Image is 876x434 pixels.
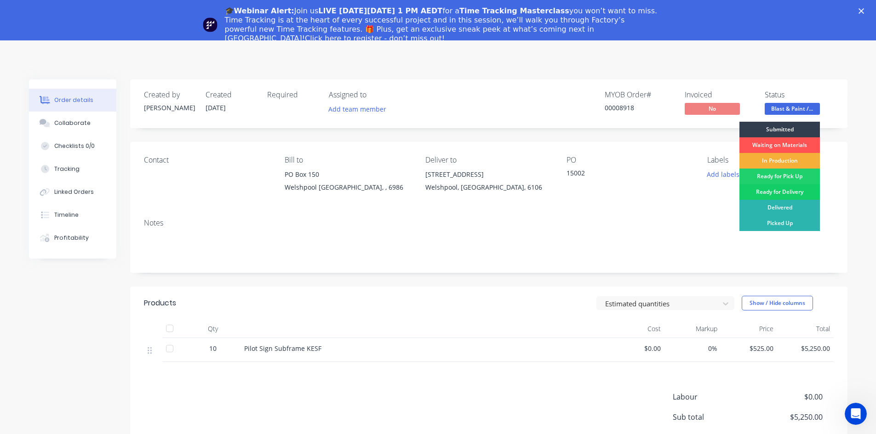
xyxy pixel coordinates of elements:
div: Price [721,320,778,338]
button: Blast & Paint /... [765,103,820,117]
b: Time Tracking Masterclass [459,6,569,15]
div: Delivered [739,200,820,215]
span: No [685,103,740,114]
div: Markup [664,320,721,338]
div: Timeline [54,211,79,219]
button: Timeline [29,203,116,226]
div: Notes [144,219,834,227]
div: Collaborate [54,119,91,127]
span: Blast & Paint /... [765,103,820,114]
div: Cost [608,320,665,338]
div: Tracking [54,165,80,173]
div: 15002 [567,168,681,181]
div: Created by [144,90,195,99]
div: Profitability [54,234,89,242]
span: $5,250.00 [754,411,822,423]
div: Status [765,90,834,99]
div: [PERSON_NAME] [144,103,195,113]
div: Order details [54,96,93,104]
div: Ready for Pick Up [739,169,820,184]
button: Profitability [29,226,116,249]
div: [STREET_ADDRESS]Welshpool, [GEOGRAPHIC_DATA], 6106 [425,168,551,197]
iframe: Intercom live chat [845,403,867,425]
div: PO [567,156,693,164]
a: Click here to register - don’t miss out! [305,34,445,43]
div: Required [267,90,318,99]
span: Pilot Sign Subframe KESF [244,344,321,353]
span: $525.00 [725,344,774,353]
b: LIVE [DATE][DATE] 1 PM AEDT [318,6,442,15]
div: Created [206,90,256,99]
div: [STREET_ADDRESS] [425,168,551,181]
div: Products [144,298,176,309]
span: $0.00 [612,344,661,353]
div: Join us for a you won’t want to miss. Time Tracking is at the heart of every successful project a... [225,6,659,43]
div: Invoiced [685,90,754,99]
div: Contact [144,156,270,164]
div: Linked Orders [54,188,94,196]
div: Bill to [285,156,411,164]
img: Profile image for Team [203,17,218,32]
div: PO Box 150 [285,168,411,181]
div: Welshpool, [GEOGRAPHIC_DATA], 6106 [425,181,551,194]
span: 0% [668,344,717,353]
button: Checklists 0/0 [29,135,116,158]
button: Tracking [29,158,116,180]
button: Linked Orders [29,180,116,203]
div: In Production [739,153,820,169]
button: Add team member [323,103,391,115]
div: Picked Up [739,215,820,231]
b: 🎓Webinar Alert: [225,6,294,15]
div: Assigned to [329,90,421,99]
div: Checklists 0/0 [54,142,95,150]
span: $0.00 [754,391,822,402]
div: Close [859,8,868,14]
div: MYOB Order # [605,90,674,99]
div: Ready for Delivery [739,184,820,200]
span: Labour [673,391,755,402]
span: Sub total [673,411,755,423]
div: 00008918 [605,103,674,113]
button: Add team member [329,103,391,115]
span: [DATE] [206,103,226,112]
span: 10 [209,344,217,353]
button: Add labels [702,168,744,180]
div: Waiting on Materials [739,137,820,153]
div: PO Box 150Welshpool [GEOGRAPHIC_DATA], , 6986 [285,168,411,197]
div: Welshpool [GEOGRAPHIC_DATA], , 6986 [285,181,411,194]
div: Qty [185,320,240,338]
div: Submitted [739,122,820,137]
button: Collaborate [29,112,116,135]
div: Labels [707,156,833,164]
span: $5,250.00 [781,344,830,353]
div: Deliver to [425,156,551,164]
button: Order details [29,89,116,112]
